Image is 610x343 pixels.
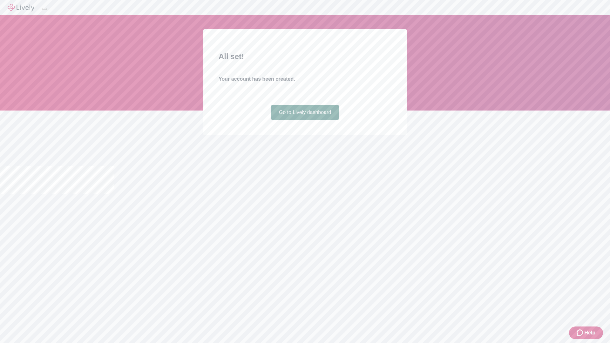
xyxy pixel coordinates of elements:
[219,51,391,62] h2: All set!
[219,75,391,83] h4: Your account has been created.
[584,329,595,337] span: Help
[42,8,47,10] button: Log out
[569,326,603,339] button: Zendesk support iconHelp
[8,4,34,11] img: Lively
[577,329,584,337] svg: Zendesk support icon
[271,105,339,120] a: Go to Lively dashboard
